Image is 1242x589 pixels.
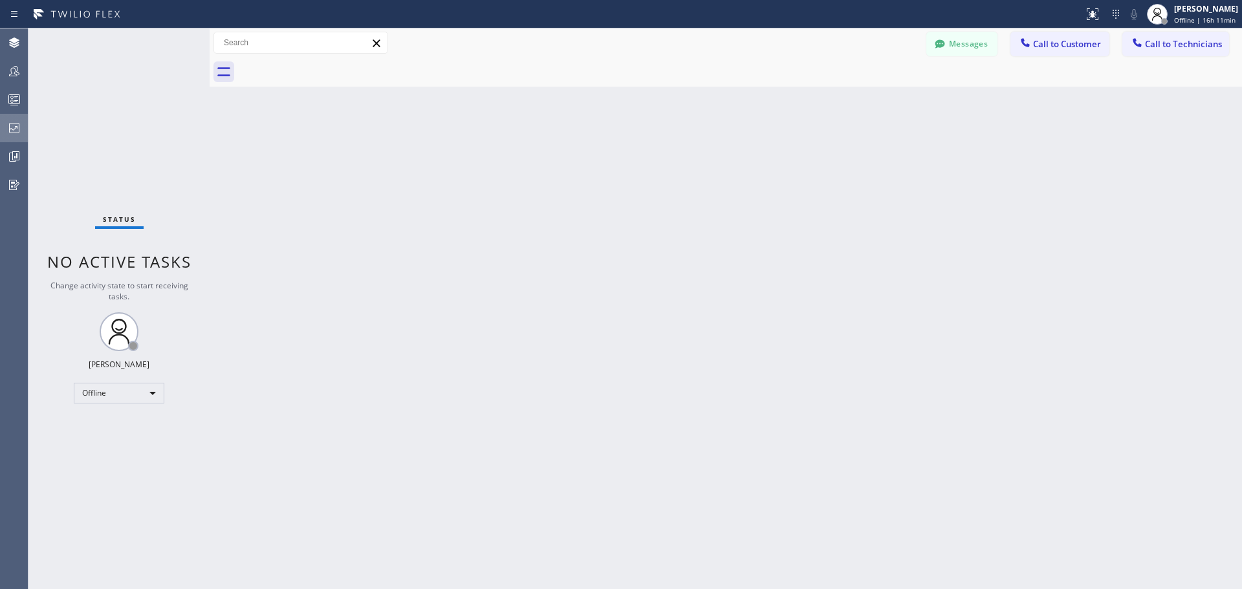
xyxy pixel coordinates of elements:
div: [PERSON_NAME] [89,359,149,370]
span: Call to Technicians [1145,38,1222,50]
div: [PERSON_NAME] [1174,3,1238,14]
button: Messages [926,32,997,56]
span: No active tasks [47,251,191,272]
span: Status [103,215,136,224]
div: Offline [74,383,164,403]
button: Call to Technicians [1122,32,1229,56]
button: Call to Customer [1010,32,1109,56]
span: Change activity state to start receiving tasks. [50,280,188,302]
input: Search [214,32,387,53]
span: Offline | 16h 11min [1174,16,1236,25]
button: Mute [1125,5,1143,23]
span: Call to Customer [1033,38,1101,50]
